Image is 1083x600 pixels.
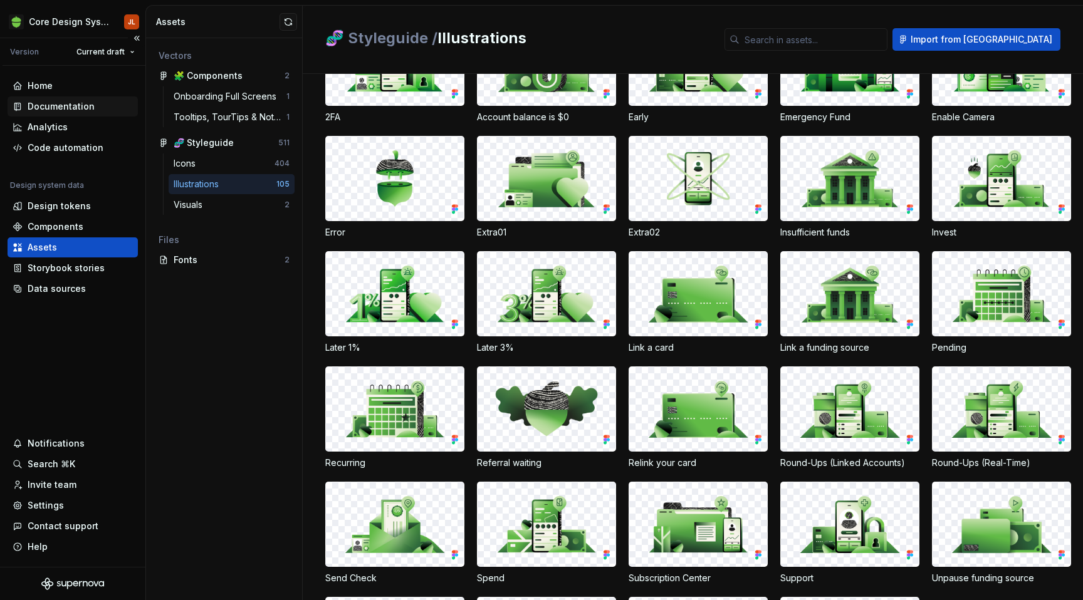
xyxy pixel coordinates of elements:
[932,572,1071,584] div: Unpause funding source
[275,158,290,168] div: 404
[9,14,24,29] img: 236da360-d76e-47e8-bd69-d9ae43f958f1.png
[780,457,919,469] div: Round-Ups (Linked Accounts)
[28,80,53,92] div: Home
[286,91,290,101] div: 1
[8,475,138,495] a: Invite team
[477,111,616,123] div: Account balance is $0
[285,200,290,210] div: 2
[169,195,295,215] a: Visuals2
[285,71,290,81] div: 2
[28,458,75,470] div: Search ⌘K
[8,138,138,158] a: Code automation
[28,499,64,512] div: Settings
[629,341,768,354] div: Link a card
[128,29,145,47] button: Collapse sidebar
[780,572,919,584] div: Support
[932,226,1071,239] div: Invest
[169,86,295,106] a: Onboarding Full Screens1
[325,457,464,469] div: Recurring
[28,142,103,154] div: Code automation
[169,174,295,194] a: Illustrations105
[477,457,616,469] div: Referral waiting
[28,100,95,113] div: Documentation
[156,16,280,28] div: Assets
[154,66,295,86] a: 🧩 Components2
[174,199,207,211] div: Visuals
[174,254,285,266] div: Fonts
[8,279,138,299] a: Data sources
[325,226,464,239] div: Error
[169,153,295,173] a: Icons404
[325,341,464,354] div: Later 1%
[325,28,709,48] h2: Illustrations
[8,454,138,474] button: Search ⌘K
[174,157,201,170] div: Icons
[154,133,295,153] a: 🧬 Styleguide511
[780,226,919,239] div: Insufficient funds
[629,457,768,469] div: Relink your card
[28,478,76,491] div: Invite team
[8,96,138,116] a: Documentation
[10,47,39,57] div: Version
[276,179,290,189] div: 105
[41,577,104,590] svg: Supernova Logo
[932,457,1071,469] div: Round-Ups (Real-Time)
[8,117,138,137] a: Analytics
[174,178,224,190] div: Illustrations
[780,111,919,123] div: Emergency Fund
[285,255,290,265] div: 2
[159,49,290,62] div: Vectors
[28,241,57,254] div: Assets
[8,537,138,557] button: Help
[128,17,135,27] div: JL
[911,33,1052,46] span: Import from [GEOGRAPHIC_DATA]
[159,234,290,246] div: Files
[780,341,919,354] div: Link a funding source
[8,76,138,96] a: Home
[325,572,464,584] div: Send Check
[28,121,68,133] div: Analytics
[740,28,887,51] input: Search in assets...
[8,258,138,278] a: Storybook stories
[28,520,98,532] div: Contact support
[76,47,125,57] span: Current draft
[8,196,138,216] a: Design tokens
[71,43,140,61] button: Current draft
[28,262,105,274] div: Storybook stories
[932,341,1071,354] div: Pending
[8,217,138,237] a: Components
[8,433,138,453] button: Notifications
[8,495,138,515] a: Settings
[629,111,768,123] div: Early
[629,572,768,584] div: Subscription Center
[28,200,91,212] div: Design tokens
[28,541,48,553] div: Help
[629,226,768,239] div: Extra02
[8,237,138,257] a: Assets
[932,111,1071,123] div: Enable Camera
[10,180,84,190] div: Design system data
[278,138,290,148] div: 511
[892,28,1060,51] button: Import from [GEOGRAPHIC_DATA]
[174,111,286,123] div: Tooltips, TourTips & Notes
[174,90,281,103] div: Onboarding Full Screens
[174,137,234,149] div: 🧬 Styleguide
[169,107,295,127] a: Tooltips, TourTips & Notes1
[325,29,437,47] span: 🧬 Styleguide /
[28,282,86,295] div: Data sources
[154,250,295,270] a: Fonts2
[28,220,83,233] div: Components
[8,516,138,536] button: Contact support
[477,572,616,584] div: Spend
[477,226,616,239] div: Extra01
[286,112,290,122] div: 1
[29,16,109,28] div: Core Design System
[3,8,143,35] button: Core Design SystemJL
[325,111,464,123] div: 2FA
[28,437,85,450] div: Notifications
[477,341,616,354] div: Later 3%
[174,70,243,82] div: 🧩 Components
